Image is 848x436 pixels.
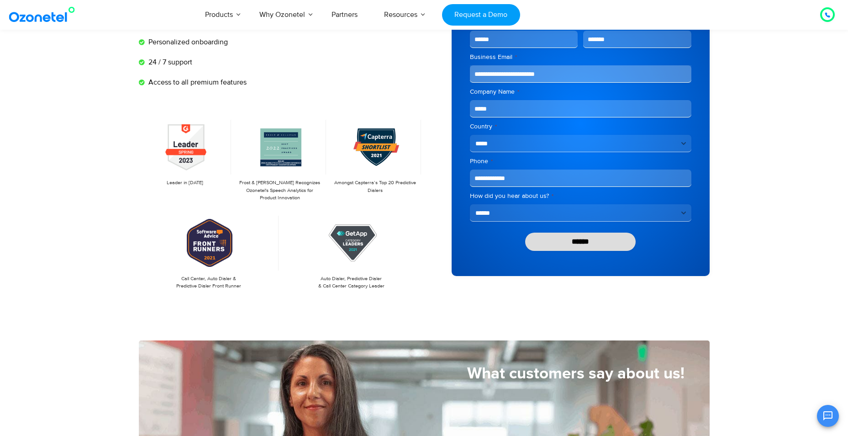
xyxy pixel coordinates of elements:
[139,366,685,382] h5: What customers say about us!
[470,191,691,201] label: How did you hear about us?
[146,57,192,68] span: 24 / 7 support
[146,77,247,88] span: Access to all premium features
[470,53,691,62] label: Business Email
[286,275,417,290] p: Auto Dialer, Predictive Dialer & Call Center Category Leader
[238,179,321,202] p: Frost & [PERSON_NAME] Recognizes Ozonetel's Speech Analytics for Product Innovation
[143,275,274,290] p: Call Center, Auto Dialer & Predictive Dialer Front Runner
[470,122,691,131] label: Country
[817,405,839,427] button: Open chat
[146,37,228,48] span: Personalized onboarding
[470,87,691,96] label: Company Name
[442,4,520,26] a: Request a Demo
[143,179,226,187] p: Leader in [DATE]
[333,179,416,194] p: Amongst Capterra’s Top 20 Predictive Dialers
[470,157,691,166] label: Phone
